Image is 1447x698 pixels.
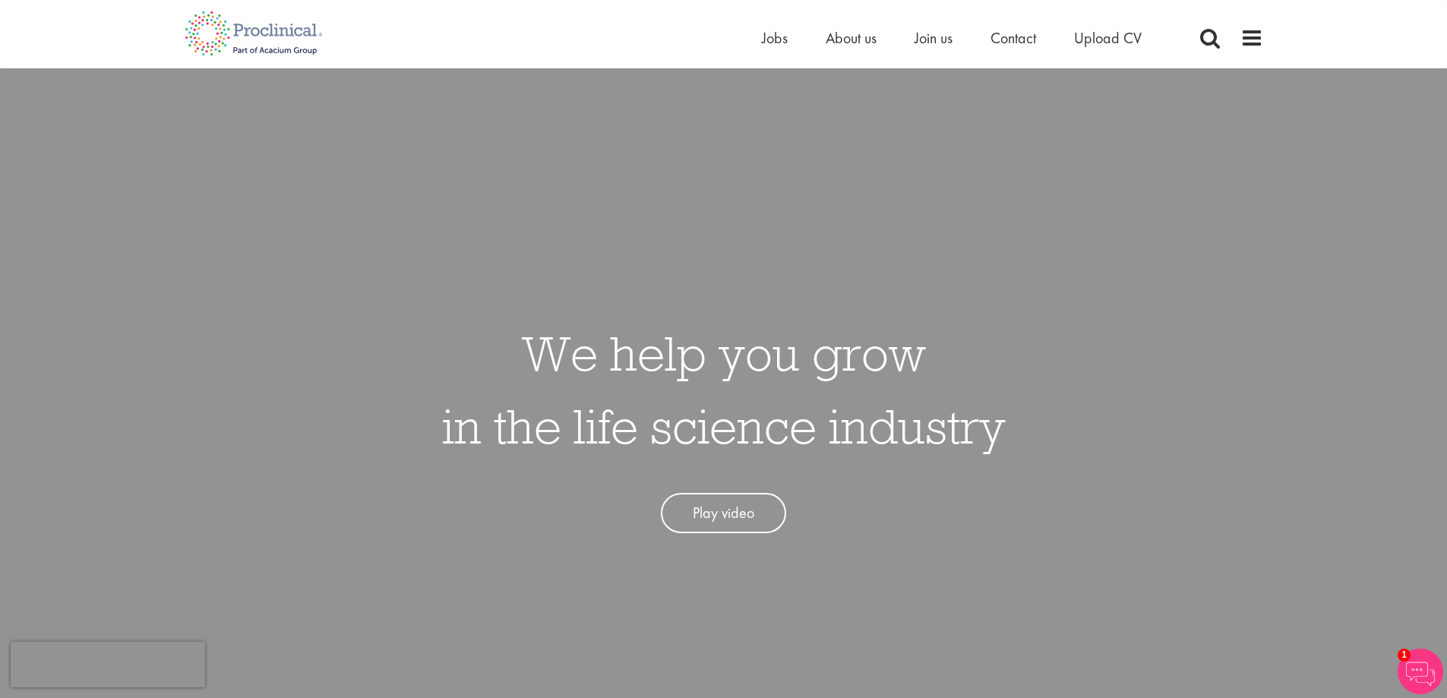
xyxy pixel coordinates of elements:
img: Chatbot [1398,649,1443,694]
a: Jobs [762,28,788,48]
h1: We help you grow in the life science industry [442,317,1006,463]
a: Join us [915,28,953,48]
a: Contact [990,28,1036,48]
a: About us [826,28,877,48]
a: Upload CV [1074,28,1142,48]
span: 1 [1398,649,1411,662]
a: Play video [661,493,786,533]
